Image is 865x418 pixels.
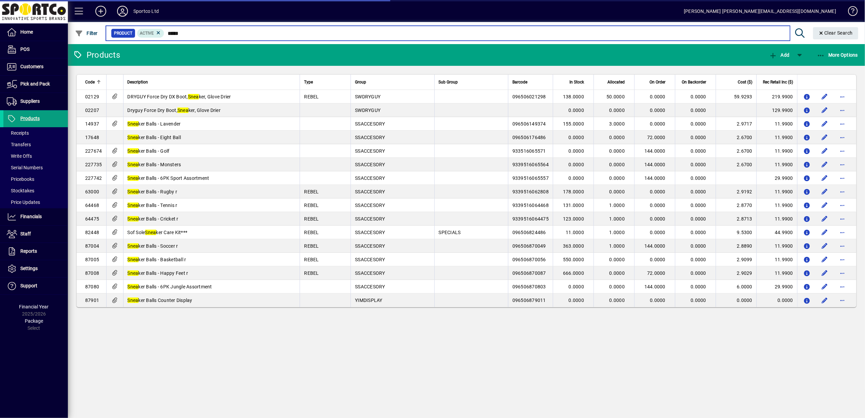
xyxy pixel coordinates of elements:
[355,78,430,86] div: Group
[20,283,37,288] span: Support
[512,270,546,276] span: 096506870087
[756,293,797,307] td: 0.0000
[756,253,797,266] td: 11.9900
[7,130,29,136] span: Receipts
[112,5,133,17] button: Profile
[767,49,791,61] button: Add
[20,46,30,52] span: POS
[609,298,625,303] span: 0.0000
[691,135,707,140] span: 0.0000
[756,198,797,212] td: 11.9900
[355,298,382,303] span: YIMDISPLAY
[128,284,212,289] span: ker Balls - 6PK Jungle Assortment
[137,29,164,38] mat-chip: Activation Status: Active
[512,121,546,127] span: 096506149374
[813,27,859,39] button: Clear
[563,94,584,99] span: 138.0000
[304,257,319,262] span: REBEL
[3,226,68,243] a: Staff
[563,203,584,208] span: 131.0000
[3,196,68,208] a: Price Updates
[355,284,385,289] span: SSACCESORY
[133,6,159,17] div: Sportco Ltd
[512,148,546,154] span: 933516065571
[819,200,830,211] button: Edit
[128,148,170,154] span: ker Balls - Golf
[188,94,199,99] em: Snea
[3,58,68,75] a: Customers
[569,298,584,303] span: 0.0000
[650,121,666,127] span: 0.0000
[512,298,546,303] span: 096506879011
[609,175,625,181] span: 0.0000
[819,30,853,36] span: Clear Search
[128,257,186,262] span: ker Balls - Basketball r
[756,185,797,198] td: 11.9900
[512,203,549,208] span: 9339516064468
[128,121,138,127] em: Snea
[355,121,385,127] span: SSACCESORY
[650,230,666,235] span: 0.0000
[691,257,707,262] span: 0.0000
[355,148,385,154] span: SSACCESORY
[128,257,138,262] em: Snea
[512,284,546,289] span: 096506870803
[140,31,154,36] span: Active
[355,162,385,167] span: SSACCESORY
[843,1,857,23] a: Knowledge Base
[128,284,138,289] em: Snea
[355,175,385,181] span: SSACCESORY
[819,105,830,116] button: Edit
[563,121,584,127] span: 155.0000
[128,243,138,249] em: Snea
[566,230,584,235] span: 11.0000
[684,6,836,17] div: [PERSON_NAME] [PERSON_NAME][EMAIL_ADDRESS][DOMAIN_NAME]
[85,108,99,113] span: 02207
[691,148,707,154] span: 0.0000
[563,216,584,222] span: 123.0000
[639,78,672,86] div: On Order
[819,281,830,292] button: Edit
[128,148,138,154] em: Snea
[355,94,380,99] span: SWDRYGUY
[756,144,797,158] td: 11.9900
[3,278,68,294] a: Support
[85,135,99,140] span: 17648
[569,284,584,289] span: 0.0000
[819,132,830,143] button: Edit
[691,189,707,194] span: 0.0000
[819,173,830,184] button: Edit
[355,78,366,86] span: Group
[3,243,68,260] a: Reports
[128,162,138,167] em: Snea
[7,142,31,147] span: Transfers
[650,189,666,194] span: 0.0000
[128,189,138,194] em: Snea
[3,127,68,139] a: Receipts
[609,284,625,289] span: 0.0000
[679,78,712,86] div: On Backorder
[691,121,707,127] span: 0.0000
[25,318,43,324] span: Package
[177,108,188,113] em: Snea
[819,268,830,279] button: Edit
[716,90,756,103] td: 59.9293
[145,230,156,235] em: Snea
[304,189,319,194] span: REBEL
[691,162,707,167] span: 0.0000
[607,78,625,86] span: Allocated
[563,257,584,262] span: 550.0000
[128,189,177,194] span: ker Balls - Rugby r
[7,165,43,170] span: Serial Numbers
[20,116,40,121] span: Products
[304,270,319,276] span: REBEL
[85,230,99,235] span: 82448
[304,94,319,99] span: REBEL
[609,108,625,113] span: 0.0000
[837,173,848,184] button: More options
[439,78,504,86] div: Sub Group
[716,293,756,307] td: 0.0000
[85,148,102,154] span: 227674
[819,118,830,129] button: Edit
[569,148,584,154] span: 0.0000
